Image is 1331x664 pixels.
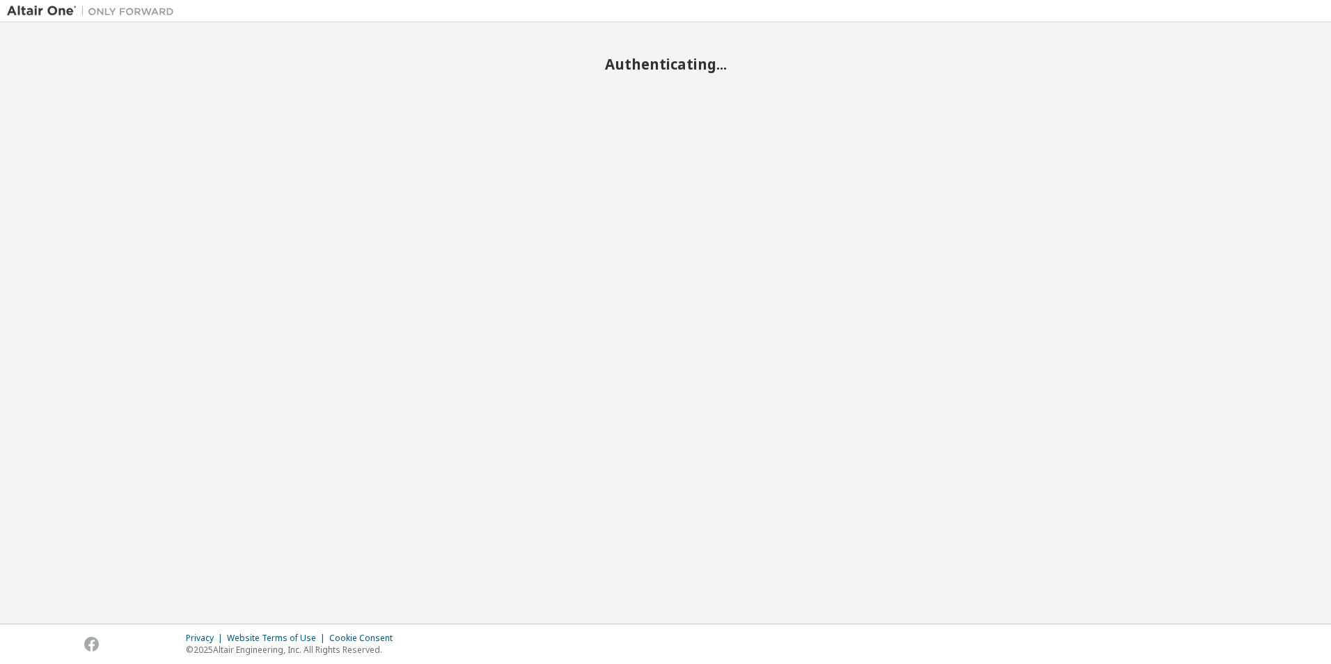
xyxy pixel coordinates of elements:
[329,633,401,644] div: Cookie Consent
[186,644,401,656] p: © 2025 Altair Engineering, Inc. All Rights Reserved.
[7,55,1324,73] h2: Authenticating...
[227,633,329,644] div: Website Terms of Use
[186,633,227,644] div: Privacy
[84,637,99,651] img: facebook.svg
[7,4,181,18] img: Altair One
